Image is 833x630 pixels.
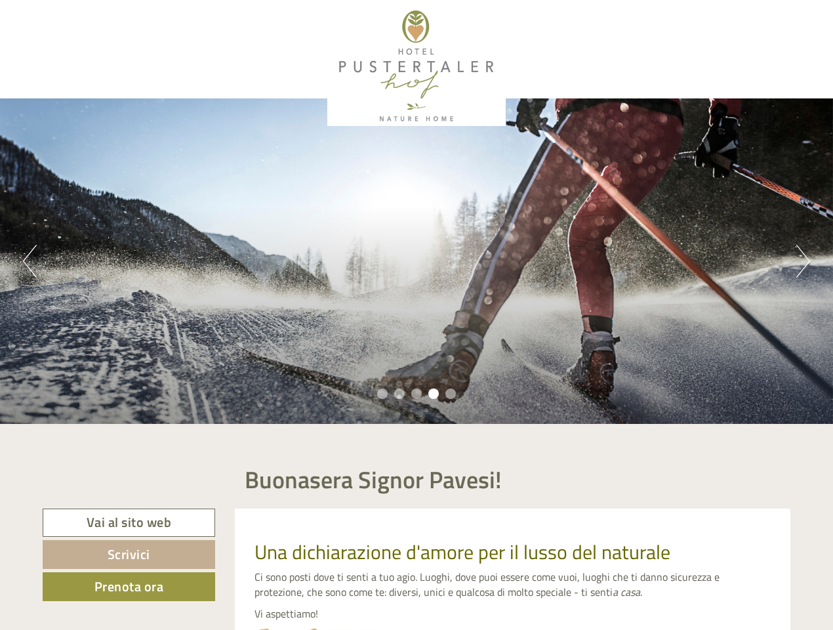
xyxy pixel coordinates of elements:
[43,572,215,601] a: Prenota ora
[796,245,810,278] button: Next
[43,540,215,569] a: Scrivici
[43,509,215,537] a: Vai al sito web
[245,467,502,493] h1: Buonasera Signor Pavesi!
[254,606,771,621] p: Vi aspettiamo!
[613,584,618,600] em: a
[254,537,670,567] span: Una dichiarazione d'amore per il lusso del naturale
[254,570,771,600] p: Ci sono posti dove ti senti a tuo agio. Luoghi, dove puoi essere come vuoi, luoghi che ti danno s...
[620,584,640,600] em: casa
[23,245,37,278] button: Previous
